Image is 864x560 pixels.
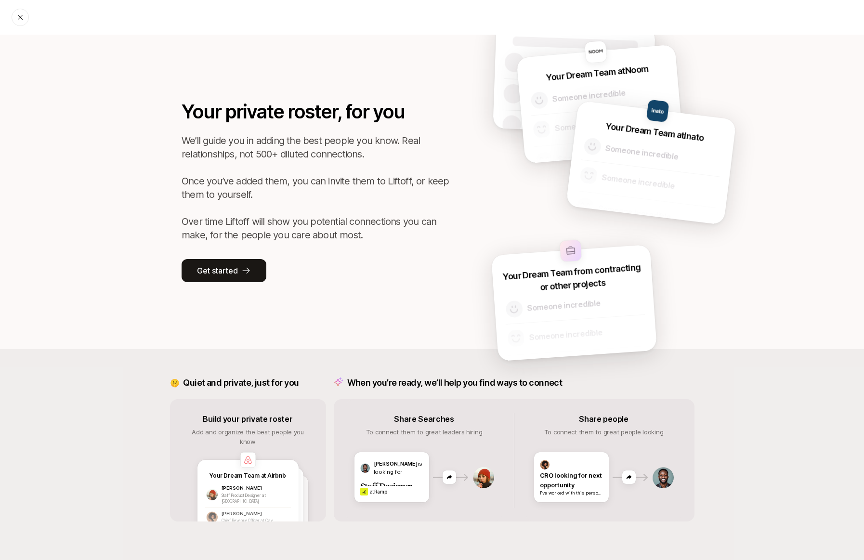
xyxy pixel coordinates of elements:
p: 🤫 [170,377,180,389]
p: is looking for [374,460,423,476]
span: To connect them to great leaders hiring [366,428,483,436]
img: other-company-logo.svg [559,240,581,262]
p: Staff Designer [360,480,423,486]
p: Share Searches [394,413,454,425]
img: avatar-4.png [652,467,674,488]
button: Get started [182,259,266,282]
p: Your Dream Team at Inato [605,119,705,144]
img: f92ccad0_b811_468c_8b5a_ad63715c99b3.jpg [360,488,368,495]
p: Get started [197,264,237,277]
p: at [370,488,387,495]
p: Share people [579,413,628,425]
img: Noom [584,41,607,64]
span: Add and organize the best people you know [192,428,304,445]
p: Your Dream Team at Airbnb [209,471,286,480]
p: Your Dream Team at Noom [546,62,649,84]
img: company-logo.png [240,452,256,468]
p: Build your private roster [203,413,292,425]
span: [PERSON_NAME] [374,460,418,467]
p: Your Dream Team from contracting or other projects [502,260,643,296]
img: avatar-1.png [472,467,494,488]
p: I've worked with this person at Intercom and they are a great leader [540,490,603,495]
p: [PERSON_NAME] [222,485,291,492]
p: CRO looking for next opportunity [540,470,603,490]
span: To connect them to great people looking [544,428,664,436]
p: Quiet and private, just for you [183,376,299,390]
img: Inato [646,99,669,122]
img: avatar-2.png [540,460,550,469]
p: When you’re ready, we’ll help you find ways to connect [347,376,563,390]
span: Ramp [374,489,387,495]
img: avatar-4.png [360,463,370,473]
p: We’ll guide you in adding the best people you know. Real relationships, not 500+ diluted connecti... [182,134,451,242]
p: Your private roster, for you [182,97,451,126]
